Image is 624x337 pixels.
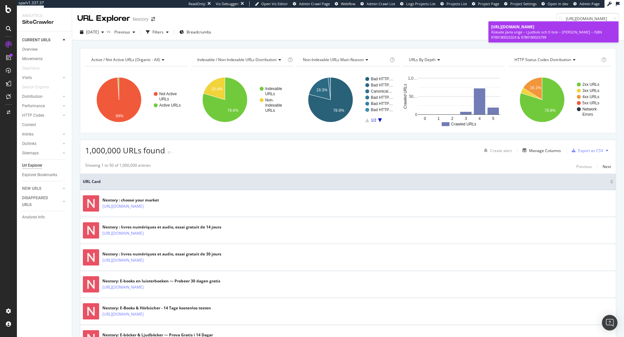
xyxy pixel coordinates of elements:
text: 5 [492,116,494,121]
div: A chart. [191,71,294,128]
span: Admin Page [579,1,600,6]
text: Errors [582,112,593,117]
a: Explorer Bookmarks [22,172,67,178]
text: 0 [415,112,417,117]
div: Export as CSV [578,148,603,153]
button: Previous [576,162,592,170]
a: Segments [22,65,46,72]
a: NEW URLS [22,185,61,192]
text: 2 [451,116,453,121]
div: Distribution [22,93,43,100]
a: Overview [22,46,67,53]
text: URLs [265,108,275,113]
a: Inlinks [22,131,61,138]
text: 99% [116,114,123,118]
a: Projects List [440,1,467,6]
div: Filters [152,29,163,35]
button: Previous [112,27,138,37]
span: Open in dev [548,1,568,6]
h4: URLs by Depth [408,55,500,65]
text: 50… [409,94,417,99]
text: Non- [265,98,274,102]
div: Nextory : livres numériques et audio, essai gratuit de 14 jours [102,224,221,230]
svg: A chart. [297,71,399,128]
text: Bad HTTP… [371,101,393,106]
span: URLs by Depth [409,57,435,62]
div: Content [22,122,36,128]
div: arrow-right-arrow-left [151,17,155,21]
span: vs [107,29,112,34]
button: Manage Columns [520,147,561,154]
a: [URL][DOMAIN_NAME] [102,203,144,210]
text: 4xx URLs [582,95,599,99]
a: Admin Crawl Page [293,1,330,6]
div: Open Intercom Messenger [602,315,617,331]
text: 1,0… [408,76,417,81]
a: Webflow [335,1,356,6]
button: Create alert [481,145,512,156]
a: [URL][DOMAIN_NAME] [102,311,144,318]
a: Open in dev [541,1,568,6]
h4: Indexable / Non-Indexable URLs Distribution [196,55,286,65]
text: 19.3% [316,88,327,92]
span: URL Card [83,179,608,185]
a: CURRENT URLS [22,37,61,44]
text: Network [582,107,597,111]
a: Project Page [472,1,499,6]
text: Crawled URLs [451,122,476,126]
div: Manage Columns [529,148,561,153]
div: Segments [22,65,40,72]
div: Sitemaps [22,150,39,157]
img: main image [83,222,99,239]
text: Bad HTTP… [371,108,393,112]
div: Nextory: E-books en luisterboeken — Probeer 30 dagen gratis [102,278,220,284]
img: main image [83,249,99,266]
div: CURRENT URLS [22,37,50,44]
div: Performance [22,103,45,110]
a: Content [22,122,67,128]
a: Admin Crawl List [360,1,395,6]
text: Bad HTTP… [371,95,393,100]
div: Explorer Bookmarks [22,172,57,178]
span: Admin Crawl Page [299,1,330,6]
svg: A chart. [508,71,611,128]
div: Nextory : choose your market [102,197,172,203]
div: Analytics [22,13,67,19]
text: Indexable [265,103,282,108]
span: Active / Not Active URLs (organic - all) [91,57,160,62]
div: Nextory [133,16,149,22]
a: Outlinks [22,140,61,147]
a: Sitemaps [22,150,61,157]
a: [URL][DOMAIN_NAME] [102,284,144,291]
div: Movements [22,56,43,62]
div: Inlinks [22,131,33,138]
div: Outlinks [22,140,36,147]
text: Crawled URLs [403,84,408,109]
span: Admin Crawl List [367,1,395,6]
div: Overview [22,46,38,53]
text: Indexable [265,86,282,91]
svg: A chart. [403,71,505,128]
a: Performance [22,103,61,110]
button: Export as CSV [569,145,603,156]
text: 1 [437,116,440,121]
a: Movements [22,56,67,62]
div: Nextory : livres numériques et audio, essai gratuit de 30 jours [102,251,221,257]
img: main image [83,195,99,212]
img: main image [83,303,99,319]
button: Next [603,162,611,170]
div: SiteCrawler [22,19,67,26]
div: - [172,149,173,155]
svg: A chart. [85,71,188,128]
text: Not Active [159,92,177,96]
h4: Active / Not Active URLs [90,55,182,65]
text: Bad HTTP… [371,77,393,81]
a: Url Explorer [22,162,67,169]
text: 79.9% [545,108,556,113]
img: Equal [168,151,170,153]
a: HTTP Codes [22,112,61,119]
text: URLs [159,97,169,101]
text: Bad HTTP… [371,83,393,87]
